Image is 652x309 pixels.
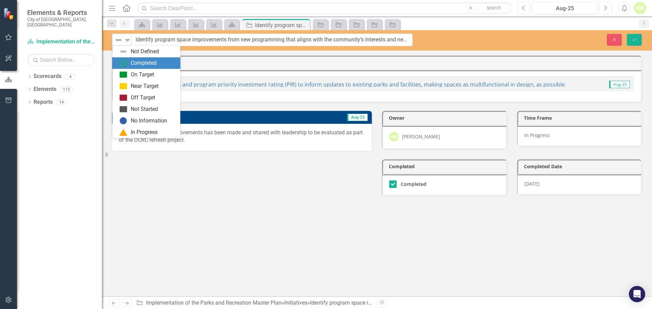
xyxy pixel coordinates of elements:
div: In Progress [131,129,158,136]
div: 14 [56,99,67,105]
a: Use Program Plan and program priority investment rating (PIR) to inform updates to existing parks... [134,81,566,88]
div: Off Target [131,94,155,102]
input: This field is required [131,34,413,46]
img: In Progress [119,128,127,136]
button: Search [477,3,511,13]
span: [DATE] [524,180,540,187]
span: Aug-25 [609,81,630,88]
div: 4 [65,74,76,79]
button: KW [634,2,646,14]
h3: Time Frame [524,115,638,120]
div: KW [389,132,399,141]
img: Completed [119,59,127,67]
span: Aug-25 [347,114,368,121]
div: No Information [131,117,167,125]
img: No Information [119,117,127,125]
span: Elements & Reports [27,8,95,17]
h3: Comments/Next Steps [118,114,294,119]
img: Not Defined [114,36,123,44]
p: A listing of potential improvements has been made and shared with leadership to be evaluated as p... [119,129,365,144]
div: Open Intercom Messenger [629,286,645,302]
img: On Target [119,71,127,79]
h3: Completed [389,164,503,169]
div: Identify program space improvements from new programming that aligns with the community’s interes... [310,300,587,306]
div: Near Target [131,82,159,90]
img: ClearPoint Strategy [3,7,16,20]
button: Aug-25 [532,2,597,14]
a: Elements [34,85,56,93]
div: Not Started [131,105,158,113]
h3: Functional Areas [119,60,637,65]
div: Aug-25 [535,4,595,13]
img: Near Target [119,82,127,90]
a: Reports [34,98,53,106]
span: Search [487,5,501,11]
img: Not Started [119,105,127,113]
a: Initiatives [284,300,307,306]
div: » » [136,299,372,307]
img: Off Target [119,94,127,102]
div: Not Defined [131,48,159,56]
div: Completed [131,59,157,67]
h3: Owner [389,115,503,120]
input: Search ClearPoint... [138,2,512,14]
div: On Target [131,71,154,79]
small: City of [GEOGRAPHIC_DATA], [GEOGRAPHIC_DATA] [27,17,95,28]
div: [PERSON_NAME] [402,133,440,140]
h3: Completed Date [524,164,638,169]
a: Implementation of the Parks and Recreation Master Plan [146,300,282,306]
a: Implementation of the Parks and Recreation Master Plan [27,38,95,46]
div: 115 [60,86,73,92]
span: In Progress [524,132,550,138]
input: Search Below... [27,54,95,66]
a: Scorecards [34,73,61,80]
img: Not Defined [119,47,127,56]
div: Identify program space improvements from new programming that aligns with the community’s interes... [255,21,308,30]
